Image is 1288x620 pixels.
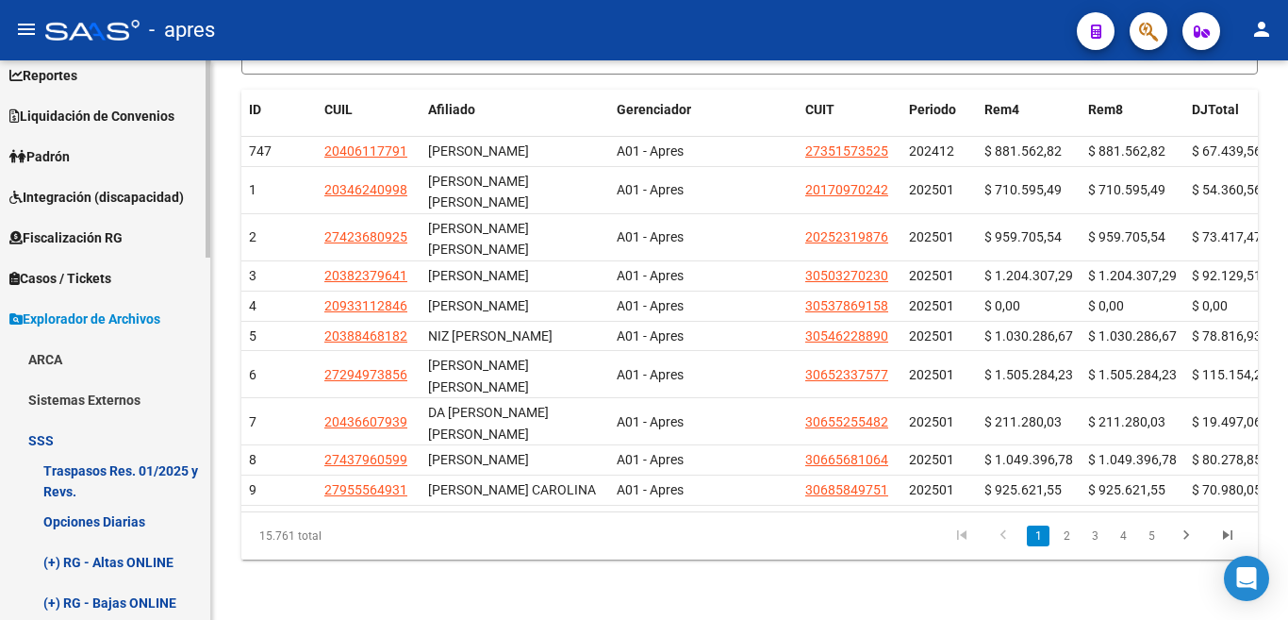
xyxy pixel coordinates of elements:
div: $ 78.816,93 [1192,326,1280,347]
div: $ 1.204.307,29 [1088,265,1177,287]
span: 202412 [909,143,954,159]
a: 1 [1027,526,1049,546]
span: A01 - Apres [617,328,684,344]
span: NIZ [PERSON_NAME] [428,328,553,344]
datatable-header-cell: Periodo [901,90,977,130]
span: CUIT [805,102,834,117]
span: 202501 [909,298,954,313]
span: 6 [249,367,256,382]
div: $ 19.497,06 [1192,411,1280,433]
div: $ 959.705,54 [1088,226,1177,248]
span: Liquidación de Convenios [9,106,174,126]
span: 20346240998 [324,182,407,197]
a: 5 [1140,526,1163,546]
span: Casos / Tickets [9,268,111,289]
span: [PERSON_NAME] [428,452,529,467]
datatable-header-cell: DJTotal [1184,90,1288,130]
span: 27294973856 [324,367,407,382]
datatable-header-cell: Gerenciador [609,90,798,130]
span: Fiscalización RG [9,227,123,248]
span: Rem4 [984,102,1019,117]
span: 27423680925 [324,229,407,244]
span: 7 [249,414,256,429]
span: 20252319876 [805,229,888,244]
div: $ 1.204.307,29 [984,265,1073,287]
span: 9 [249,482,256,497]
mat-icon: menu [15,18,38,41]
div: $ 1.049.396,78 [984,449,1073,471]
li: page 3 [1081,520,1109,552]
span: A01 - Apres [617,182,684,197]
span: 8 [249,452,256,467]
mat-icon: person [1250,18,1273,41]
datatable-header-cell: Rem4 [977,90,1081,130]
span: 27955564931 [324,482,407,497]
span: 4 [249,298,256,313]
div: 15.761 total [241,512,441,560]
div: $ 73.417,47 [1192,226,1280,248]
div: $ 0,00 [984,295,1073,317]
div: $ 0,00 [1088,295,1177,317]
li: page 4 [1109,520,1137,552]
span: 30546228890 [805,328,888,344]
a: go to first page [944,526,980,546]
a: 4 [1112,526,1134,546]
span: Reportes [9,65,77,86]
span: 2 [249,229,256,244]
span: ID [249,102,261,117]
span: Padrón [9,146,70,167]
span: - apres [149,9,215,51]
span: 20382379641 [324,268,407,283]
datatable-header-cell: CUIL [317,90,421,130]
div: $ 1.030.286,67 [1088,326,1177,347]
span: 20388468182 [324,328,407,344]
a: go to next page [1168,526,1204,546]
span: [PERSON_NAME] [428,143,529,159]
div: $ 1.049.396,78 [1088,449,1177,471]
div: $ 959.705,54 [984,226,1073,248]
span: [PERSON_NAME] CAROLINA [428,482,596,497]
div: $ 70.980,05 [1192,479,1280,501]
span: 3 [249,268,256,283]
span: 747 [249,143,272,159]
span: A01 - Apres [617,268,684,283]
span: A01 - Apres [617,298,684,313]
a: go to previous page [985,526,1021,546]
span: [PERSON_NAME] [PERSON_NAME] [428,221,529,258]
span: DJTotal [1192,102,1239,117]
span: 30685849751 [805,482,888,497]
div: $ 211.280,03 [984,411,1073,433]
div: $ 211.280,03 [1088,411,1177,433]
span: Rem8 [1088,102,1123,117]
span: 30665681064 [805,452,888,467]
span: A01 - Apres [617,367,684,382]
div: Open Intercom Messenger [1224,556,1269,601]
span: 27437960599 [324,452,407,467]
li: page 1 [1024,520,1052,552]
div: $ 881.562,82 [984,141,1073,162]
span: Afiliado [428,102,475,117]
span: 202501 [909,268,954,283]
span: 1 [249,182,256,197]
span: DA [PERSON_NAME] [PERSON_NAME] [428,405,549,442]
span: 30652337577 [805,367,888,382]
div: $ 925.621,55 [1088,479,1177,501]
div: $ 710.595,49 [984,179,1073,201]
span: 202501 [909,367,954,382]
span: 202501 [909,482,954,497]
a: 2 [1055,526,1078,546]
span: 30503270230 [805,268,888,283]
span: 202501 [909,328,954,344]
div: $ 0,00 [1192,295,1280,317]
span: 27351573525 [805,143,888,159]
span: Gerenciador [617,102,691,117]
span: 202501 [909,229,954,244]
span: [PERSON_NAME] [428,268,529,283]
datatable-header-cell: ID [241,90,317,130]
span: A01 - Apres [617,482,684,497]
li: page 5 [1137,520,1165,552]
div: $ 92.129,51 [1192,265,1280,287]
div: $ 67.439,56 [1192,141,1280,162]
span: CUIL [324,102,353,117]
datatable-header-cell: CUIT [798,90,901,130]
